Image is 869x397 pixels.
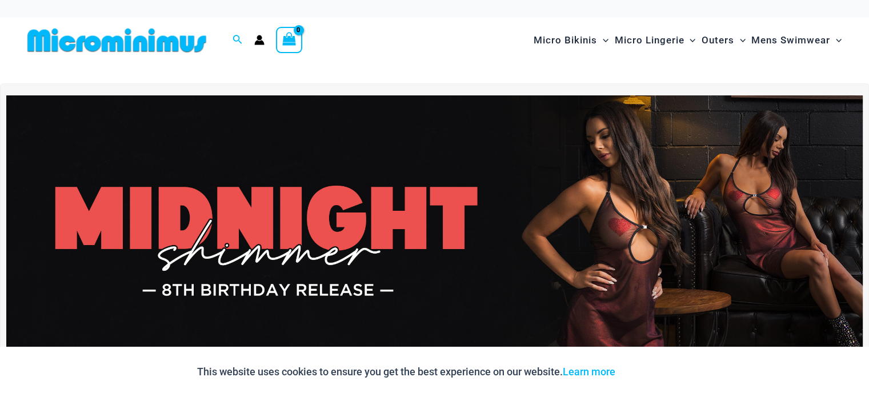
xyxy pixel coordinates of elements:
[276,27,302,53] a: View Shopping Cart, empty
[233,33,243,47] a: Search icon link
[254,35,265,45] a: Account icon link
[702,26,734,55] span: Outers
[684,26,695,55] span: Menu Toggle
[734,26,746,55] span: Menu Toggle
[6,95,863,386] img: Midnight Shimmer Red Dress
[529,21,846,59] nav: Site Navigation
[748,23,844,58] a: Mens SwimwearMenu ToggleMenu Toggle
[23,27,211,53] img: MM SHOP LOGO FLAT
[563,366,615,378] a: Learn more
[614,26,684,55] span: Micro Lingerie
[531,23,611,58] a: Micro BikinisMenu ToggleMenu Toggle
[751,26,830,55] span: Mens Swimwear
[624,358,672,386] button: Accept
[611,23,698,58] a: Micro LingerieMenu ToggleMenu Toggle
[534,26,597,55] span: Micro Bikinis
[699,23,748,58] a: OutersMenu ToggleMenu Toggle
[597,26,608,55] span: Menu Toggle
[830,26,842,55] span: Menu Toggle
[197,363,615,380] p: This website uses cookies to ensure you get the best experience on our website.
